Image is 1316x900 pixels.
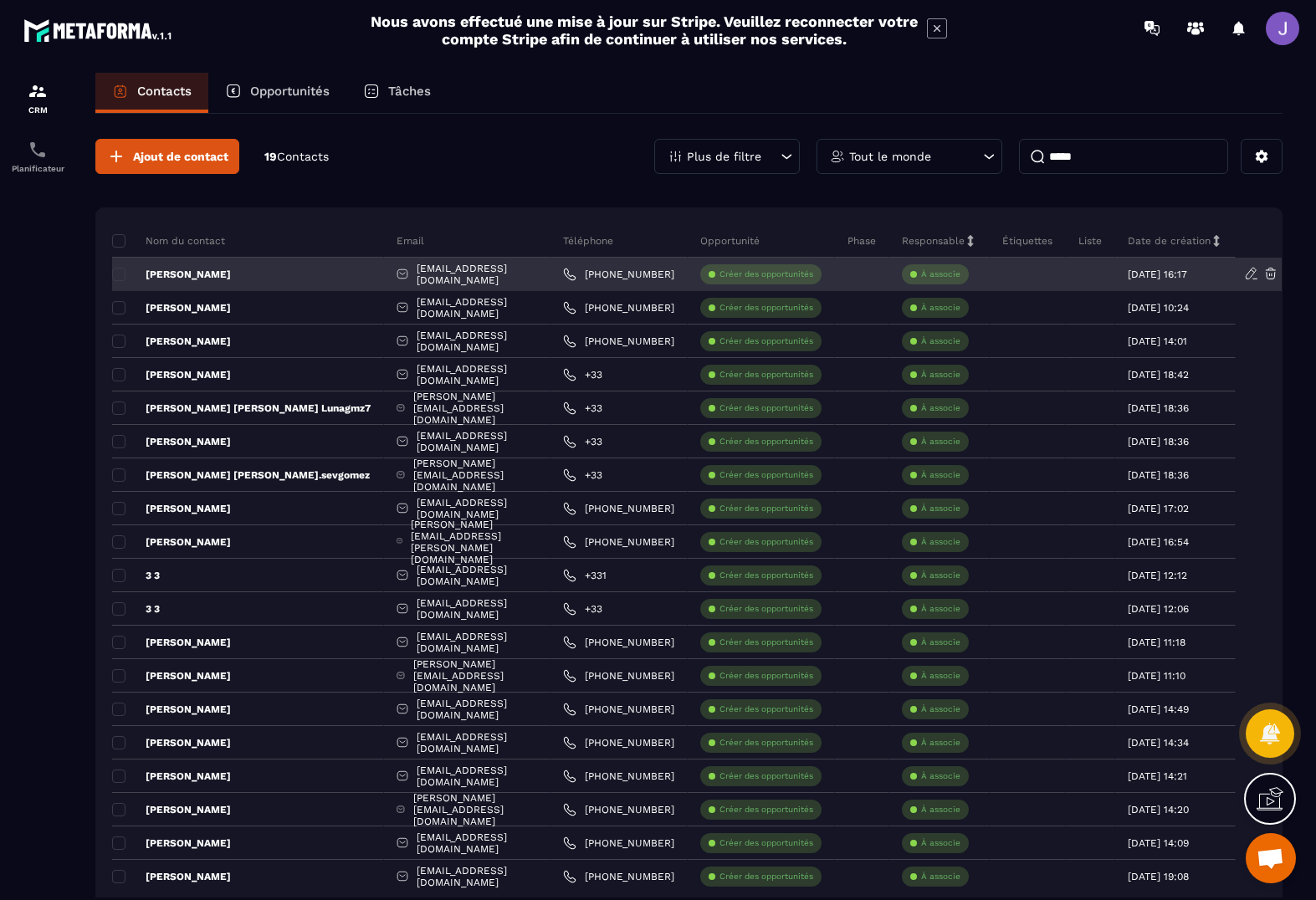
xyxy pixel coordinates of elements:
[921,503,960,514] p: À associe
[23,15,174,45] img: logo
[1128,570,1187,581] p: [DATE] 12:12
[921,369,960,381] p: À associe
[112,669,231,683] p: [PERSON_NAME]
[719,369,813,381] p: Créer des opportunités
[719,637,813,648] p: Créer des opportunités
[1128,536,1189,548] p: [DATE] 16:54
[1128,703,1189,715] p: [DATE] 14:49
[719,804,813,816] p: Créer des opportunités
[112,870,231,883] p: [PERSON_NAME]
[563,301,674,314] a: [PHONE_NUMBER]
[1128,637,1185,648] p: [DATE] 11:18
[1128,503,1189,514] p: [DATE] 17:02
[719,603,813,615] p: Créer des opportunités
[264,149,329,165] p: 19
[563,669,674,683] a: [PHONE_NUMBER]
[719,503,813,514] p: Créer des opportunités
[563,335,674,348] a: [PHONE_NUMBER]
[112,435,231,448] p: [PERSON_NAME]
[563,703,674,716] a: [PHONE_NUMBER]
[921,837,960,849] p: À associe
[921,268,960,280] p: À associe
[921,335,960,347] p: À associe
[1002,234,1052,248] p: Étiquettes
[563,803,674,816] a: [PHONE_NUMBER]
[112,602,160,616] p: 3 3
[112,569,160,582] p: 3 3
[28,81,48,101] img: formation
[112,535,231,549] p: [PERSON_NAME]
[719,436,813,447] p: Créer des opportunités
[921,536,960,548] p: À associe
[112,268,231,281] p: [PERSON_NAME]
[563,268,674,281] a: [PHONE_NUMBER]
[1128,302,1189,314] p: [DATE] 10:24
[112,368,231,381] p: [PERSON_NAME]
[112,803,231,816] p: [PERSON_NAME]
[921,302,960,314] p: À associe
[4,69,71,127] a: formationformationCRM
[563,870,674,883] a: [PHONE_NUMBER]
[1128,469,1189,481] p: [DATE] 18:36
[563,435,602,448] a: +33
[1078,234,1102,248] p: Liste
[921,703,960,715] p: À associe
[4,127,71,186] a: schedulerschedulerPlanificateur
[719,536,813,548] p: Créer des opportunités
[563,234,613,248] p: Téléphone
[1128,804,1189,816] p: [DATE] 14:20
[346,73,448,113] a: Tâches
[112,234,225,248] p: Nom du contact
[700,234,760,248] p: Opportunité
[921,670,960,682] p: À associe
[921,737,960,749] p: À associe
[112,301,231,314] p: [PERSON_NAME]
[277,150,329,163] span: Contacts
[1128,268,1187,280] p: [DATE] 16:17
[397,234,424,248] p: Email
[112,636,231,649] p: [PERSON_NAME]
[921,436,960,447] p: À associe
[719,837,813,849] p: Créer des opportunités
[719,469,813,481] p: Créer des opportunités
[1128,871,1189,882] p: [DATE] 19:08
[95,73,208,113] a: Contacts
[1128,402,1189,414] p: [DATE] 18:36
[847,234,876,248] p: Phase
[719,770,813,782] p: Créer des opportunités
[4,105,71,115] p: CRM
[563,401,602,415] a: +33
[902,234,965,248] p: Responsable
[370,13,919,48] h2: Nous avons effectué une mise à jour sur Stripe. Veuillez reconnecter votre compte Stripe afin de ...
[719,402,813,414] p: Créer des opportunités
[719,570,813,581] p: Créer des opportunités
[133,148,228,165] span: Ajout de contact
[1128,369,1189,381] p: [DATE] 18:42
[719,670,813,682] p: Créer des opportunités
[563,569,607,582] a: +331
[921,570,960,581] p: À associe
[1246,833,1296,883] div: Ouvrir le chat
[112,836,231,850] p: [PERSON_NAME]
[687,151,761,162] p: Plus de filtre
[1128,770,1187,782] p: [DATE] 14:21
[921,469,960,481] p: À associe
[563,468,602,482] a: +33
[563,502,674,515] a: [PHONE_NUMBER]
[719,335,813,347] p: Créer des opportunités
[719,268,813,280] p: Créer des opportunités
[112,736,231,749] p: [PERSON_NAME]
[563,535,674,549] a: [PHONE_NUMBER]
[921,402,960,414] p: À associe
[4,164,71,173] p: Planificateur
[208,73,346,113] a: Opportunités
[563,770,674,783] a: [PHONE_NUMBER]
[95,139,239,174] button: Ajout de contact
[563,602,602,616] a: +33
[921,637,960,648] p: À associe
[250,84,330,99] p: Opportunités
[1128,837,1189,849] p: [DATE] 14:09
[719,302,813,314] p: Créer des opportunités
[1128,737,1189,749] p: [DATE] 14:34
[112,703,231,716] p: [PERSON_NAME]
